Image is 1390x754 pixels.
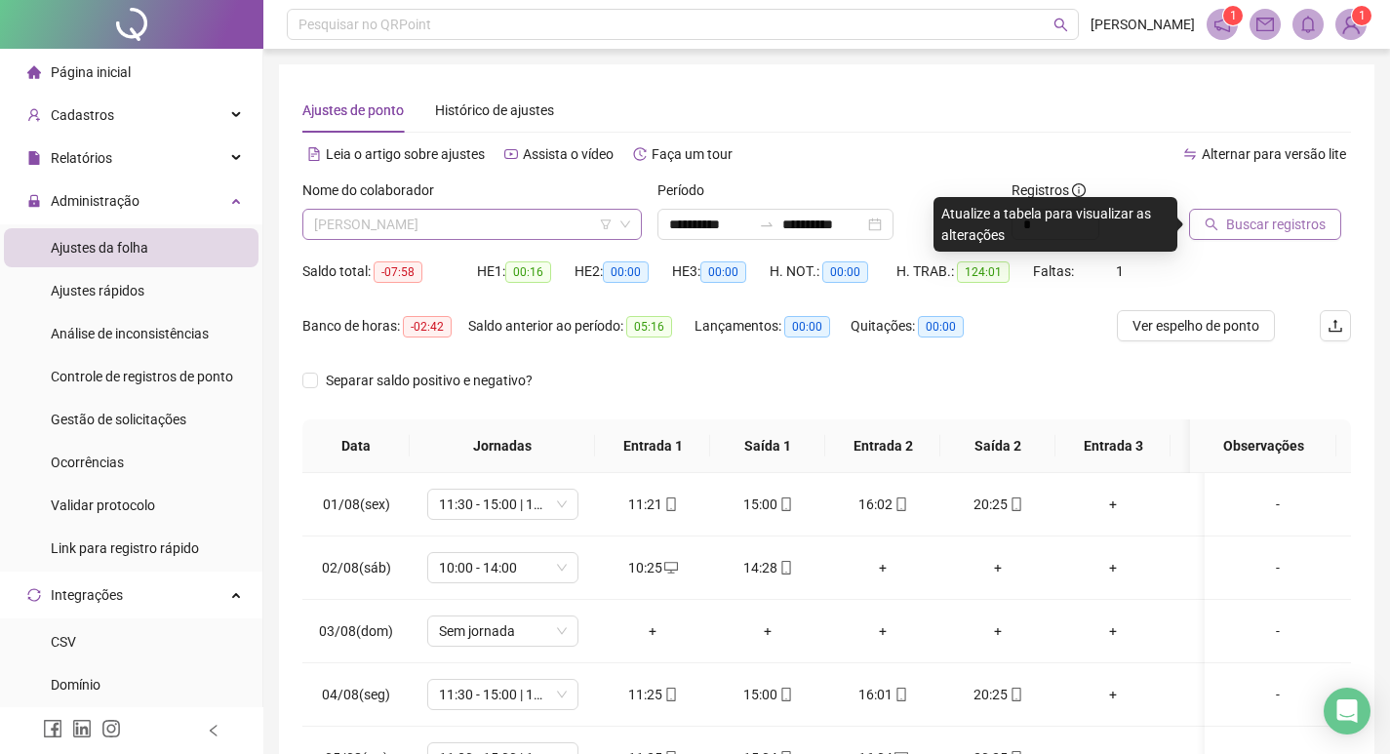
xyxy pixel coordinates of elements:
div: + [1071,494,1155,515]
span: file [27,151,41,165]
span: Relatórios [51,150,112,166]
span: JONATHAN DE SOUZA MIGUEL [314,210,630,239]
span: [PERSON_NAME] [1091,14,1195,35]
span: mobile [777,688,793,701]
span: left [207,724,220,737]
span: Ajustes de ponto [302,102,404,118]
span: upload [1328,318,1343,334]
div: Quitações: [851,315,987,337]
span: 00:00 [603,261,649,283]
th: Saída 1 [710,419,825,473]
div: + [1071,557,1155,578]
span: mobile [662,688,678,701]
span: filter [600,218,612,230]
div: 20:25 [956,684,1040,705]
sup: 1 [1223,6,1243,25]
span: search [1205,218,1218,231]
div: + [841,557,925,578]
span: 00:00 [700,261,746,283]
div: - [1220,620,1335,642]
div: 15:00 [726,684,810,705]
span: mobile [893,688,908,701]
span: desktop [662,561,678,575]
span: Domínio [51,677,100,693]
span: user-add [27,108,41,122]
span: Faça um tour [652,146,733,162]
span: 02/08(sáb) [322,560,391,575]
span: Alternar para versão lite [1202,146,1346,162]
span: Observações [1206,435,1321,456]
div: Saldo total: [302,260,477,283]
div: HE 1: [477,260,575,283]
div: - [1220,557,1335,578]
span: Administração [51,193,139,209]
span: 05:16 [626,316,672,337]
th: Entrada 1 [595,419,710,473]
span: linkedin [72,719,92,738]
div: Banco de horas: [302,315,468,337]
span: 11:30 - 15:00 | 16:00 - 20:30 [439,490,567,519]
th: Saída 3 [1171,419,1286,473]
span: Gestão de solicitações [51,412,186,427]
div: H. NOT.: [770,260,896,283]
div: + [841,620,925,642]
div: 16:01 [841,684,925,705]
th: Observações [1190,419,1336,473]
span: Faltas: [1033,263,1077,279]
span: mail [1256,16,1274,33]
div: 15:00 [726,494,810,515]
span: Buscar registros [1226,214,1326,235]
span: 11:30 - 15:00 | 16:00 - 20:30 [439,680,567,709]
span: Link para registro rápido [51,540,199,556]
span: history [633,147,647,161]
th: Saída 2 [940,419,1055,473]
div: 16:02 [841,494,925,515]
span: 00:00 [918,316,964,337]
div: + [726,620,810,642]
span: Registros [1012,179,1086,201]
div: + [1186,494,1270,515]
span: mobile [777,561,793,575]
th: Data [302,419,410,473]
span: to [759,217,774,232]
div: 14:28 [726,557,810,578]
span: instagram [101,719,121,738]
div: - [1220,494,1335,515]
div: Lançamentos: [695,315,851,337]
span: swap [1183,147,1197,161]
span: Sem jornada [439,616,567,646]
div: 20:25 [956,494,1040,515]
span: Leia o artigo sobre ajustes [326,146,485,162]
div: + [956,557,1040,578]
button: Buscar registros [1189,209,1341,240]
span: 10:00 - 14:00 [439,553,567,582]
div: Open Intercom Messenger [1324,688,1370,734]
span: -07:58 [374,261,422,283]
img: 93547 [1336,10,1366,39]
span: Histórico de ajustes [435,102,554,118]
label: Nome do colaborador [302,179,447,201]
span: 00:00 [784,316,830,337]
div: + [956,620,1040,642]
span: 00:16 [505,261,551,283]
span: CSV [51,634,76,650]
span: 1 [1230,9,1237,22]
div: HE 3: [672,260,770,283]
span: Cadastros [51,107,114,123]
div: Atualize a tabela para visualizar as alterações [933,197,1177,252]
sup: Atualize o seu contato no menu Meus Dados [1352,6,1371,25]
span: 1 [1359,9,1366,22]
span: search [1053,18,1068,32]
span: down [619,218,631,230]
span: Separar saldo positivo e negativo? [318,370,540,391]
span: Ocorrências [51,455,124,470]
span: swap-right [759,217,774,232]
span: file-text [307,147,321,161]
span: -02:42 [403,316,452,337]
span: mobile [893,497,908,511]
div: + [1186,620,1270,642]
div: 11:25 [611,684,695,705]
span: youtube [504,147,518,161]
span: Ajustes da folha [51,240,148,256]
span: bell [1299,16,1317,33]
